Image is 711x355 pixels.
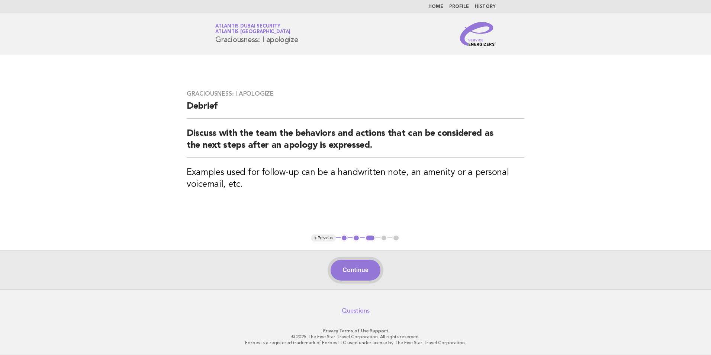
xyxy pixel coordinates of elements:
[331,260,380,281] button: Continue
[215,30,290,35] span: Atlantis [GEOGRAPHIC_DATA]
[370,328,388,333] a: Support
[187,167,524,191] h3: Examples used for follow-up can be a handwritten note, an amenity or a personal voicemail, etc.
[342,307,370,314] a: Questions
[341,234,348,242] button: 1
[215,24,290,34] a: Atlantis Dubai SecurityAtlantis [GEOGRAPHIC_DATA]
[460,22,496,46] img: Service Energizers
[187,128,524,158] h2: Discuss with the team the behaviors and actions that can be considered as the next steps after an...
[323,328,338,333] a: Privacy
[428,4,443,9] a: Home
[215,24,298,44] h1: Graciousness: I apologize
[339,328,369,333] a: Terms of Use
[187,90,524,97] h3: Graciousness: I apologize
[128,328,583,334] p: · ·
[475,4,496,9] a: History
[353,234,360,242] button: 2
[128,334,583,340] p: © 2025 The Five Star Travel Corporation. All rights reserved.
[311,234,335,242] button: < Previous
[365,234,376,242] button: 3
[449,4,469,9] a: Profile
[187,100,524,119] h2: Debrief
[128,340,583,346] p: Forbes is a registered trademark of Forbes LLC used under license by The Five Star Travel Corpora...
